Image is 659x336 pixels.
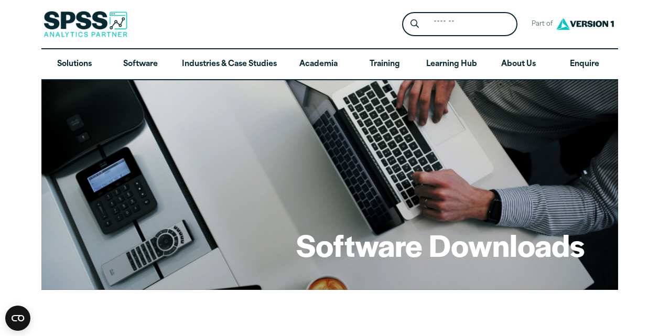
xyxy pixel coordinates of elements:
[296,224,585,265] h1: Software Downloads
[44,11,127,37] img: SPSS Analytics Partner
[351,49,417,80] a: Training
[402,12,517,37] form: Site Header Search Form
[552,49,618,80] a: Enquire
[554,14,617,34] img: Version1 Logo
[405,15,424,34] button: Search magnifying glass icon
[41,49,618,80] nav: Desktop version of site main menu
[410,19,419,28] svg: Search magnifying glass icon
[526,17,554,32] span: Part of
[41,49,107,80] a: Solutions
[107,49,174,80] a: Software
[485,49,552,80] a: About Us
[418,49,485,80] a: Learning Hub
[5,306,30,331] button: Open CMP widget
[174,49,285,80] a: Industries & Case Studies
[285,49,351,80] a: Academia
